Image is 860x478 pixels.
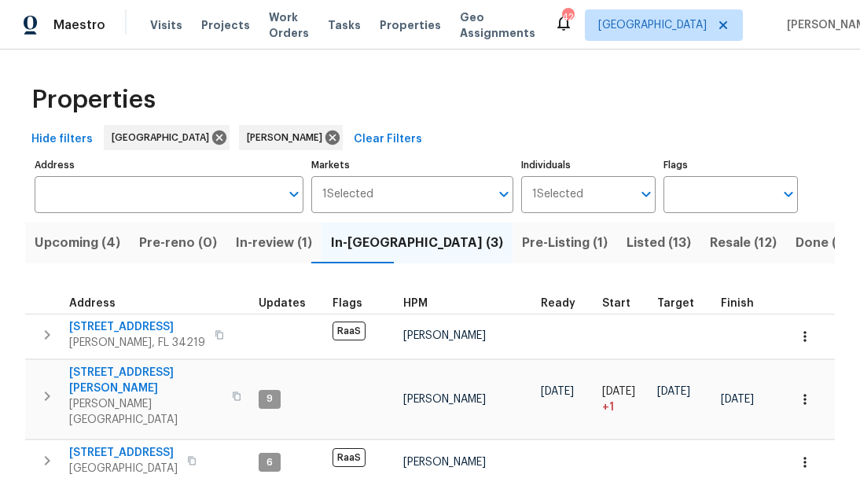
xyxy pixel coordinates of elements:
span: [PERSON_NAME], FL 34219 [69,335,205,351]
span: 6 [260,456,279,469]
span: [STREET_ADDRESS][PERSON_NAME] [69,365,222,396]
span: 1 Selected [322,188,373,201]
button: Clear Filters [347,125,428,154]
span: [DATE] [541,386,574,397]
div: 42 [562,9,573,25]
span: Geo Assignments [460,9,535,41]
span: [PERSON_NAME] [247,130,329,145]
span: Target [657,298,694,309]
span: Tasks [328,20,361,31]
div: [GEOGRAPHIC_DATA] [104,125,230,150]
span: RaaS [333,448,366,467]
label: Individuals [521,160,656,170]
span: [GEOGRAPHIC_DATA] [69,461,178,476]
button: Open [493,183,515,205]
div: Earliest renovation start date (first business day after COE or Checkout) [541,298,590,309]
label: Flags [663,160,798,170]
span: [PERSON_NAME][GEOGRAPHIC_DATA] [69,396,222,428]
span: Properties [380,17,441,33]
div: [PERSON_NAME] [239,125,343,150]
span: [STREET_ADDRESS] [69,445,178,461]
span: Ready [541,298,575,309]
span: [PERSON_NAME] [403,394,486,405]
span: RaaS [333,322,366,340]
span: Pre-reno (0) [139,232,217,254]
span: Visits [150,17,182,33]
span: Clear Filters [354,130,422,149]
button: Hide filters [25,125,99,154]
span: [DATE] [602,386,635,397]
span: 9 [260,392,279,406]
span: [GEOGRAPHIC_DATA] [598,17,707,33]
span: Listed (13) [627,232,691,254]
span: Updates [259,298,306,309]
span: In-[GEOGRAPHIC_DATA] (3) [331,232,503,254]
span: Upcoming (4) [35,232,120,254]
span: In-review (1) [236,232,312,254]
span: Work Orders [269,9,309,41]
span: Address [69,298,116,309]
span: [PERSON_NAME] [403,330,486,341]
button: Open [777,183,799,205]
span: [STREET_ADDRESS] [69,319,205,335]
span: 1 Selected [532,188,583,201]
label: Address [35,160,303,170]
span: Resale (12) [710,232,777,254]
span: [DATE] [721,394,754,405]
div: Projected renovation finish date [721,298,768,309]
span: Pre-Listing (1) [522,232,608,254]
span: Properties [31,92,156,108]
span: Flags [333,298,362,309]
span: [GEOGRAPHIC_DATA] [112,130,215,145]
button: Open [283,183,305,205]
span: Finish [721,298,754,309]
div: Target renovation project end date [657,298,708,309]
button: Open [635,183,657,205]
label: Markets [311,160,513,170]
div: Days past target finish date [781,298,836,309]
div: Actual renovation start date [602,298,645,309]
span: Maestro [53,17,105,33]
span: Start [602,298,630,309]
span: Overall [781,298,821,309]
span: HPM [403,298,428,309]
span: [PERSON_NAME] [403,457,486,468]
span: + 1 [602,399,614,415]
span: [DATE] [657,386,690,397]
span: Hide filters [31,130,93,149]
span: Projects [201,17,250,33]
